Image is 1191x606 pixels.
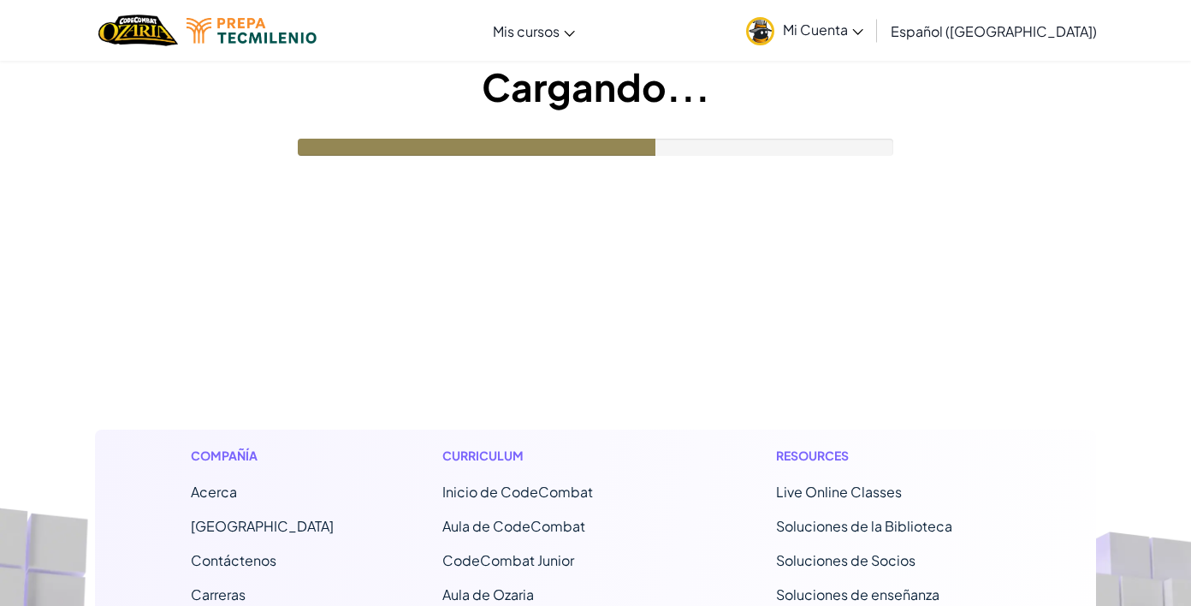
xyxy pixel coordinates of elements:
a: Acerca [191,483,237,501]
img: Home [98,13,178,48]
a: Soluciones de la Biblioteca [776,517,952,535]
a: Soluciones de enseñanza [776,585,939,603]
span: Mi Cuenta [783,21,863,39]
img: Tecmilenio logo [187,18,317,44]
a: Español ([GEOGRAPHIC_DATA]) [882,8,1105,54]
a: Aula de Ozaria [442,585,534,603]
img: avatar [746,17,774,45]
a: Soluciones de Socios [776,551,915,569]
a: Aula de CodeCombat [442,517,585,535]
a: Ozaria by CodeCombat logo [98,13,178,48]
h1: Curriculum [442,447,667,465]
span: Mis cursos [493,22,560,40]
a: Live Online Classes [776,483,902,501]
h1: Compañía [191,447,334,465]
span: Inicio de CodeCombat [442,483,593,501]
span: Español ([GEOGRAPHIC_DATA]) [891,22,1097,40]
span: Contáctenos [191,551,276,569]
a: Mis cursos [484,8,584,54]
a: Carreras [191,585,246,603]
a: CodeCombat Junior [442,551,574,569]
a: Mi Cuenta [738,3,872,57]
a: [GEOGRAPHIC_DATA] [191,517,334,535]
h1: Resources [776,447,1001,465]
